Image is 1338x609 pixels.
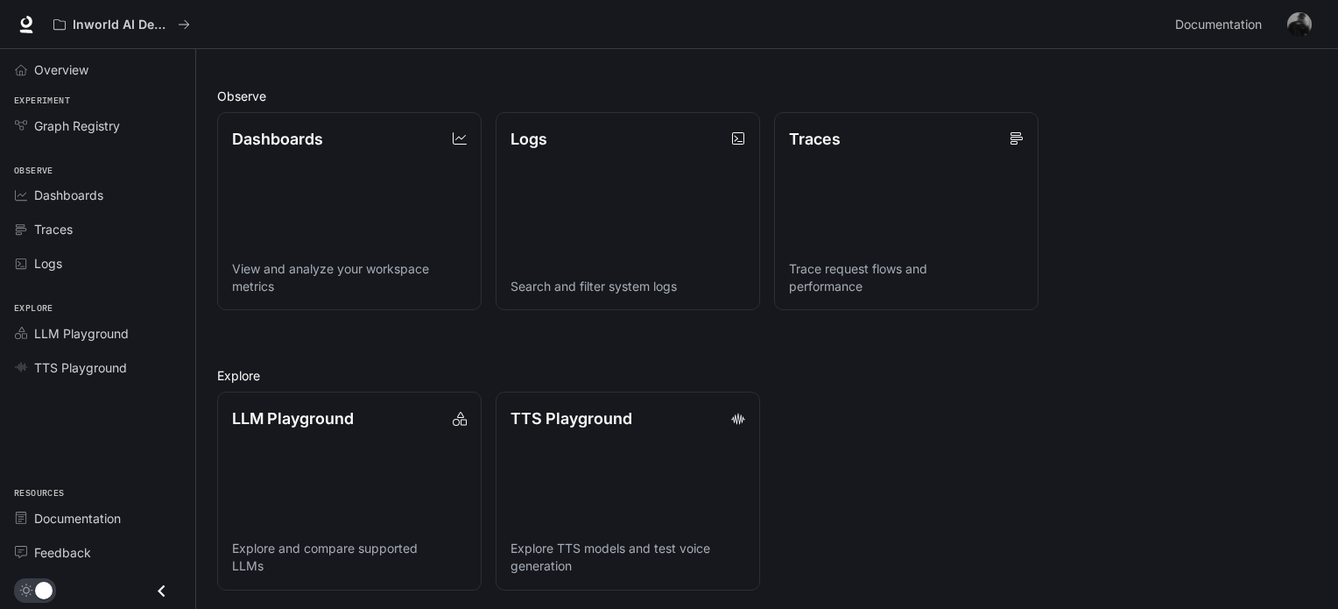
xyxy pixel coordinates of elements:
a: Documentation [1168,7,1275,42]
p: Inworld AI Demos [73,18,171,32]
p: TTS Playground [511,407,632,430]
a: TTS PlaygroundExplore TTS models and test voice generation [496,392,760,591]
a: Overview [7,54,188,85]
a: LLM PlaygroundExplore and compare supported LLMs [217,392,482,591]
a: Documentation [7,503,188,534]
span: Dark mode toggle [35,580,53,599]
a: Traces [7,214,188,244]
img: User avatar [1287,12,1312,37]
button: User avatar [1282,7,1317,42]
a: Logs [7,248,188,279]
span: Documentation [1175,14,1262,36]
p: Search and filter system logs [511,278,745,295]
a: TracesTrace request flows and performance [774,112,1039,311]
span: Dashboards [34,186,103,204]
span: Overview [34,60,88,79]
a: TTS Playground [7,352,188,383]
a: LogsSearch and filter system logs [496,112,760,311]
a: Dashboards [7,180,188,210]
span: LLM Playground [34,324,129,343]
p: Dashboards [232,127,323,151]
a: Feedback [7,537,188,568]
span: Feedback [34,543,91,562]
p: View and analyze your workspace metrics [232,260,467,295]
button: Close drawer [142,573,181,609]
span: Documentation [34,509,121,528]
a: Graph Registry [7,110,188,141]
p: Traces [789,127,841,151]
p: LLM Playground [232,407,354,430]
p: Explore and compare supported LLMs [232,540,467,575]
button: All workspaces [46,7,198,42]
h2: Observe [217,87,1317,105]
span: Logs [34,254,62,273]
p: Logs [511,127,547,151]
span: Graph Registry [34,117,120,135]
h2: Explore [217,366,1317,385]
a: DashboardsView and analyze your workspace metrics [217,112,482,311]
p: Trace request flows and performance [789,260,1024,295]
a: LLM Playground [7,318,188,349]
p: Explore TTS models and test voice generation [511,540,745,575]
span: TTS Playground [34,358,127,377]
span: Traces [34,220,73,238]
